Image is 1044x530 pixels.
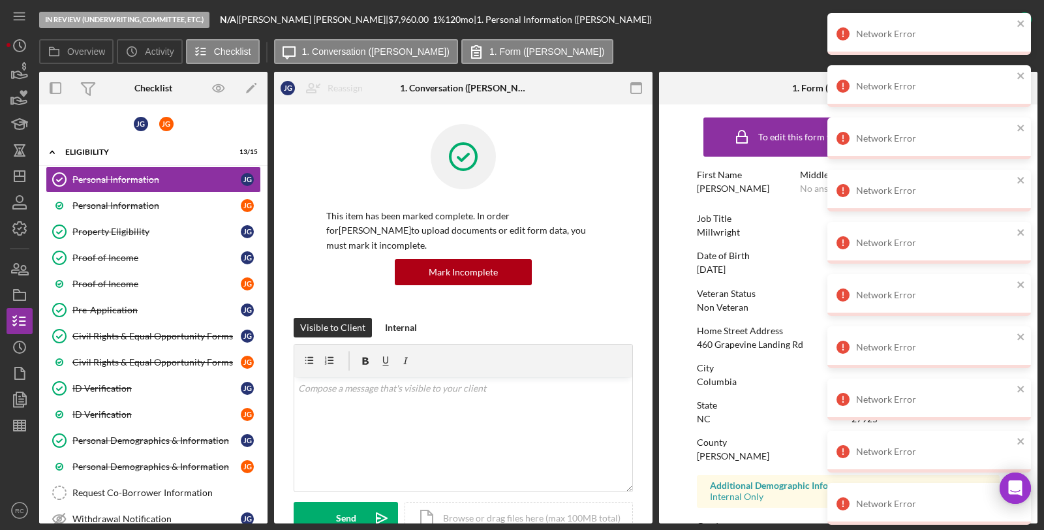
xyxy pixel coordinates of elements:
a: Proof of IncomeJG [46,271,261,297]
div: J G [241,460,254,473]
div: J G [134,117,148,131]
button: Mark Incomplete [395,259,532,285]
div: Network Error [856,29,1013,39]
div: State [697,400,845,411]
button: close [1017,18,1026,31]
div: J G [241,330,254,343]
div: Network Error [856,446,1013,457]
a: ID VerificationJG [46,401,261,428]
div: Pre-Application [72,305,241,315]
div: J G [281,81,295,95]
button: 1. Form ([PERSON_NAME]) [461,39,613,64]
div: 1 % [433,14,445,25]
b: N/A [220,14,236,25]
div: J G [241,173,254,186]
div: Millwright [697,227,740,238]
button: close [1017,175,1026,187]
div: Request Co-Borrower Information [72,488,260,498]
a: Personal Demographics & InformationJG [46,428,261,454]
div: Network Error [856,342,1013,352]
div: In Review (Underwriting, Committee, Etc.) [39,12,209,28]
label: Activity [145,46,174,57]
div: J G [241,251,254,264]
div: [PERSON_NAME] [PERSON_NAME] | [239,14,388,25]
button: Visible to Client [294,318,372,337]
div: ID Verification [72,383,241,394]
button: Overview [39,39,114,64]
div: | 1. Personal Information ([PERSON_NAME]) [474,14,652,25]
button: Internal [378,318,423,337]
div: Personal Information [72,174,241,185]
div: Personal Information [72,200,241,211]
div: Complete [969,7,1008,33]
div: NC [697,414,711,424]
div: Network Error [856,185,1013,196]
button: Activity [117,39,182,64]
button: close [1017,436,1026,448]
button: close [1017,123,1026,135]
label: Overview [67,46,105,57]
div: Mark Incomplete [429,259,498,285]
div: J G [241,382,254,395]
button: close [1017,279,1026,292]
div: Open Intercom Messenger [1000,473,1031,504]
button: JGReassign [274,75,376,101]
div: Proof of Income [72,279,241,289]
div: J G [241,434,254,447]
div: $7,960.00 [388,14,433,25]
a: Personal InformationJG [46,166,261,193]
div: Checklist [134,83,172,93]
div: Proof of Income [72,253,241,263]
div: 13 / 15 [234,148,258,156]
div: Network Error [856,133,1013,144]
div: [PERSON_NAME] [697,451,769,461]
div: Network Error [856,499,1013,509]
div: Civil Rights & Equal Opportunity Forms [72,357,241,367]
div: City [697,363,1000,373]
div: Internal [385,318,417,337]
div: To edit this form you must mark this item incomplete [758,132,972,142]
div: No answer provided [800,183,882,194]
a: ID VerificationJG [46,375,261,401]
div: J G [241,199,254,212]
div: [PERSON_NAME] [697,183,769,194]
div: Job Title [697,213,1000,224]
div: Non Veteran [697,302,748,313]
div: Middle Name [800,170,897,180]
div: Home Street Address [697,326,1000,336]
div: J G [241,408,254,421]
div: [DATE] [697,264,726,275]
div: 120 mo [445,14,474,25]
div: J G [241,356,254,369]
div: Personal Demographics & Information [72,461,241,472]
div: 1. Form ([PERSON_NAME]) [792,83,904,93]
a: Personal InformationJG [46,193,261,219]
div: Network Error [856,238,1013,248]
p: This item has been marked complete. In order for [PERSON_NAME] to upload documents or edit form d... [326,209,600,253]
div: 460 Grapevine Landing Rd [697,339,803,350]
text: RC [15,507,24,514]
div: Network Error [856,394,1013,405]
a: Personal Demographics & InformationJG [46,454,261,480]
a: Civil Rights & Equal Opportunity FormsJG [46,323,261,349]
button: Complete [956,7,1037,33]
div: Additional Demographic Info [710,480,987,491]
a: Civil Rights & Equal Opportunity FormsJG [46,349,261,375]
button: close [1017,384,1026,396]
a: Proof of IncomeJG [46,245,261,271]
button: 1. Conversation ([PERSON_NAME]) [274,39,458,64]
div: ID Verification [72,409,241,420]
div: 1. Conversation ([PERSON_NAME]) [400,83,526,93]
div: Reassign [328,75,363,101]
div: Internal Only [710,491,987,502]
div: Eligibility [65,148,225,156]
div: Civil Rights & Equal Opportunity Forms [72,331,241,341]
div: Network Error [856,290,1013,300]
div: Property Eligibility [72,226,241,237]
div: Network Error [856,81,1013,91]
div: Visible to Client [300,318,365,337]
button: close [1017,227,1026,240]
a: Request Co-Borrower Information [46,480,261,506]
a: Pre-ApplicationJG [46,297,261,323]
div: J G [241,277,254,290]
